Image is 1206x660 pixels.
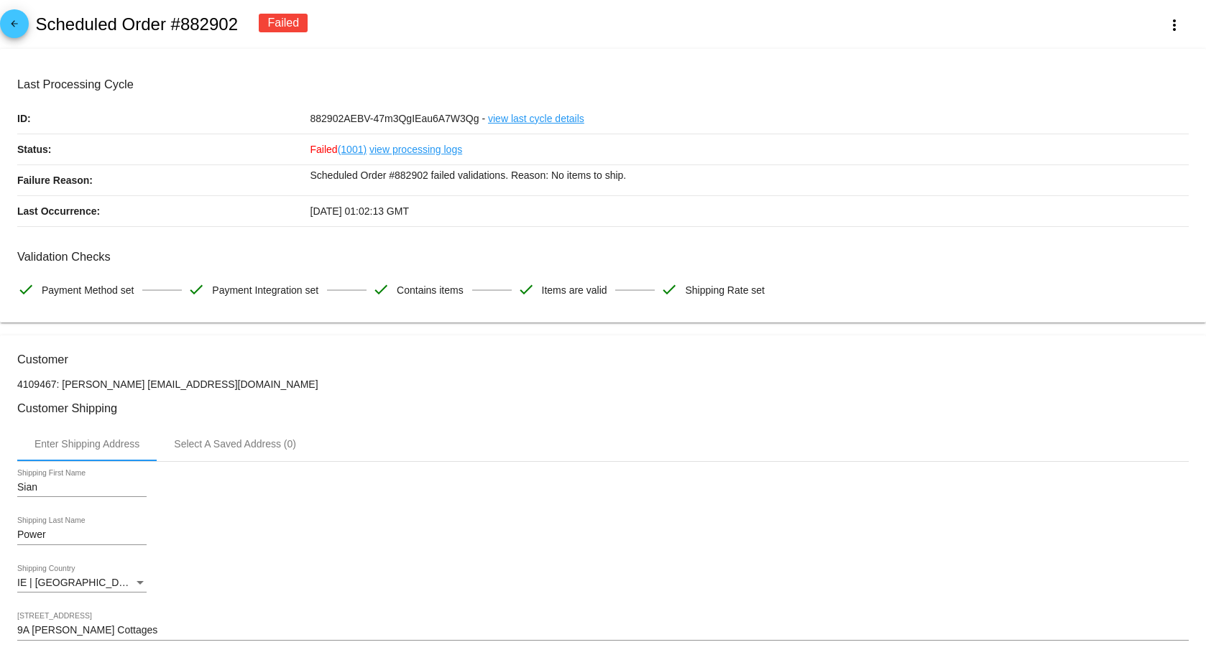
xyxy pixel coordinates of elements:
[372,281,390,298] mat-icon: check
[17,378,1189,390] p: 4109467: [PERSON_NAME] [EMAIL_ADDRESS][DOMAIN_NAME]
[17,401,1189,415] h3: Customer Shipping
[17,103,310,134] p: ID:
[542,275,607,305] span: Items are valid
[17,250,1189,264] h3: Validation Checks
[1166,17,1183,34] mat-icon: more_vert
[17,577,147,589] mat-select: Shipping Country
[259,14,308,32] div: Failed
[397,275,464,305] span: Contains items
[212,275,318,305] span: Payment Integration set
[42,275,134,305] span: Payment Method set
[17,134,310,164] p: Status:
[17,78,1189,91] h3: Last Processing Cycle
[17,196,310,226] p: Last Occurrence:
[310,205,409,217] span: [DATE] 01:02:13 GMT
[17,281,34,298] mat-icon: check
[17,482,147,493] input: Shipping First Name
[310,165,1189,185] p: Scheduled Order #882902 failed validations. Reason: No items to ship.
[685,275,765,305] span: Shipping Rate set
[488,103,584,134] a: view last cycle details
[174,438,296,450] div: Select A Saved Address (0)
[660,281,678,298] mat-icon: check
[6,19,23,36] mat-icon: arrow_back
[310,144,367,155] span: Failed
[17,625,1189,636] input: Shipping Street 1
[517,281,535,298] mat-icon: check
[35,14,238,34] h2: Scheduled Order #882902
[17,529,147,541] input: Shipping Last Name
[17,577,139,588] span: IE | [GEOGRAPHIC_DATA]
[338,134,367,164] a: (1001)
[17,353,1189,366] h3: Customer
[188,281,205,298] mat-icon: check
[34,438,139,450] div: Enter Shipping Address
[369,134,462,164] a: view processing logs
[17,165,310,195] p: Failure Reason:
[310,113,486,124] span: 882902AEBV-47m3QgIEau6A7W3Qg -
